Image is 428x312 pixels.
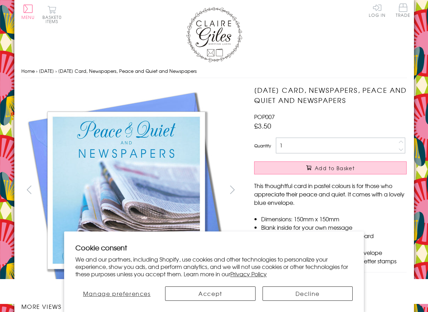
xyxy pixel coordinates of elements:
[396,4,410,19] a: Trade
[83,289,151,298] span: Manage preferences
[254,143,271,149] label: Quantity
[254,181,407,207] p: This thoughtful card in pastel colours is for those who appreciate their peace and quiet. It come...
[21,5,35,19] button: Menu
[263,286,353,301] button: Decline
[254,121,271,131] span: £3.50
[21,68,35,74] a: Home
[165,286,255,301] button: Accept
[254,161,407,174] button: Add to Basket
[21,182,37,197] button: prev
[21,302,240,311] h3: More views
[186,7,242,62] img: Claire Giles Greetings Cards
[58,68,197,74] span: [DATE] Card, Newspapers, Peace and Quiet and Newspapers
[254,112,275,121] span: POP007
[369,4,386,17] a: Log In
[224,182,240,197] button: next
[261,223,407,231] li: Blank inside for your own message
[36,68,38,74] span: ›
[42,6,62,23] button: Basket0 items
[21,14,35,20] span: Menu
[46,14,62,25] span: 0 items
[230,270,267,278] a: Privacy Policy
[261,215,407,223] li: Dimensions: 150mm x 150mm
[75,243,353,252] h2: Cookie consent
[315,165,355,172] span: Add to Basket
[254,85,407,105] h1: [DATE] Card, Newspapers, Peace and Quiet and Newspapers
[21,85,232,295] img: Father's Day Card, Newspapers, Peace and Quiet and Newspapers
[396,4,410,17] span: Trade
[21,64,407,78] nav: breadcrumbs
[75,256,353,277] p: We and our partners, including Shopify, use cookies and other technologies to personalize your ex...
[75,286,158,301] button: Manage preferences
[55,68,57,74] span: ›
[39,68,54,74] a: [DATE]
